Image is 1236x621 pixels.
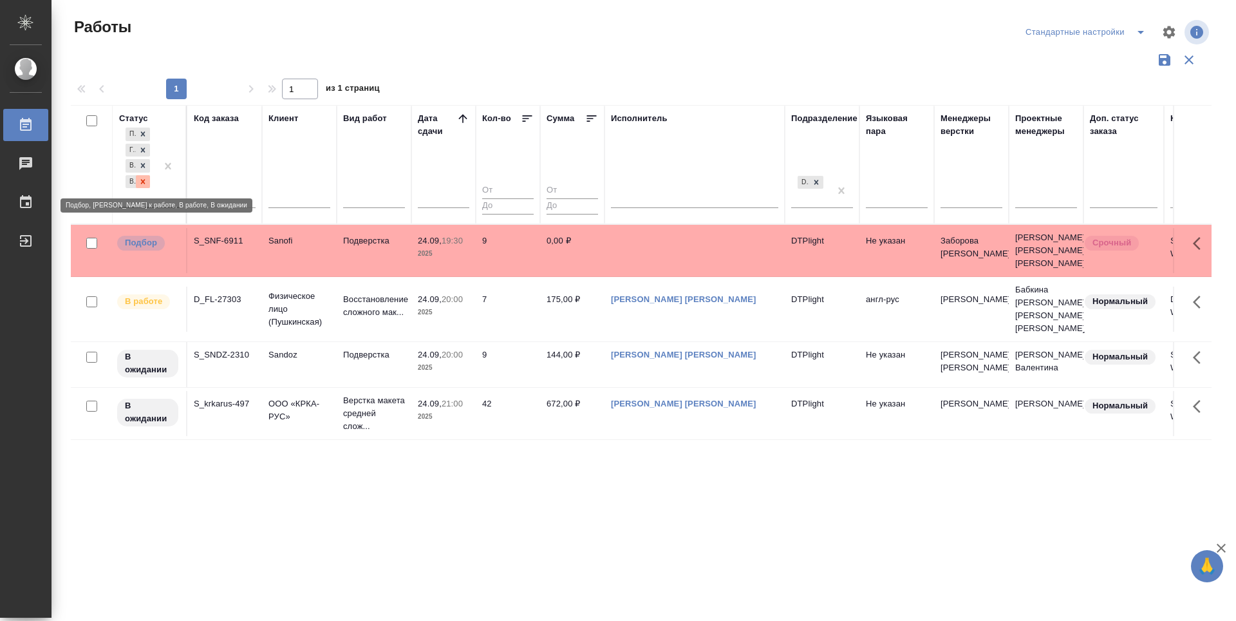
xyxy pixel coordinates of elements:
[1185,391,1216,422] button: Здесь прячутся важные кнопки
[418,306,469,319] p: 2025
[859,287,934,332] td: англ-рус
[1090,112,1157,138] div: Доп. статус заказа
[859,228,934,273] td: Не указан
[116,349,180,379] div: Исполнитель назначен, приступать к работе пока рано
[611,399,756,408] a: [PERSON_NAME] [PERSON_NAME]
[1196,553,1218,580] span: 🙏
[540,228,604,273] td: 0,00 ₽
[798,176,809,189] div: DTPlight
[268,349,330,361] p: Sandoz
[796,175,825,191] div: DTPlight
[482,183,534,199] input: От
[859,391,934,436] td: Не указан
[482,198,534,215] input: До
[941,234,1002,260] p: Заборова [PERSON_NAME]
[1092,350,1148,363] p: Нормальный
[1092,236,1131,249] p: Срочный
[119,112,148,125] div: Статус
[126,175,136,189] div: В ожидании
[126,159,136,173] div: В работе
[125,236,157,249] p: Подбор
[418,236,442,245] p: 24.09,
[476,287,540,332] td: 7
[343,394,405,433] p: Верстка макета средней слож...
[326,81,380,99] span: из 1 страниц
[442,294,463,304] p: 20:00
[941,349,1002,374] p: [PERSON_NAME] [PERSON_NAME]
[268,112,298,125] div: Клиент
[476,342,540,387] td: 9
[866,112,928,138] div: Языковая пара
[547,112,574,125] div: Сумма
[116,234,180,252] div: Можно подбирать исполнителей
[1185,228,1216,259] button: Здесь прячутся важные кнопки
[343,234,405,247] p: Подверстка
[418,399,442,408] p: 24.09,
[1015,112,1077,138] div: Проектные менеджеры
[268,397,330,423] p: ООО «КРКА-РУС»
[547,183,598,199] input: От
[343,293,405,319] p: Восстановление сложного мак...
[125,399,171,425] p: В ожидании
[126,128,136,141] div: Подбор
[941,397,1002,410] p: [PERSON_NAME]
[1154,17,1184,48] span: Настроить таблицу
[418,350,442,359] p: 24.09,
[268,234,330,247] p: Sanofi
[941,112,1002,138] div: Менеджеры верстки
[540,287,604,332] td: 175,00 ₽
[1009,342,1083,387] td: [PERSON_NAME] Валентина
[1022,22,1154,43] div: split button
[442,350,463,359] p: 20:00
[194,234,256,247] div: S_SNF-6911
[418,410,469,423] p: 2025
[476,391,540,436] td: 42
[1092,399,1148,412] p: Нормальный
[418,361,469,374] p: 2025
[442,399,463,408] p: 21:00
[194,349,256,361] div: S_SNDZ-2310
[540,391,604,436] td: 672,00 ₽
[941,293,1002,306] p: [PERSON_NAME]
[418,294,442,304] p: 24.09,
[791,112,857,125] div: Подразделение
[1152,48,1177,72] button: Сохранить фильтры
[125,350,171,376] p: В ожидании
[418,247,469,260] p: 2025
[71,17,131,37] span: Работы
[124,126,151,142] div: Подбор, Готов к работе, В работе, В ожидании
[1185,342,1216,373] button: Здесь прячутся важные кнопки
[611,350,756,359] a: [PERSON_NAME] [PERSON_NAME]
[547,198,598,215] input: До
[1184,20,1212,44] span: Посмотреть информацию
[1185,287,1216,318] button: Здесь прячутся важные кнопки
[540,342,604,387] td: 144,00 ₽
[1009,391,1083,436] td: [PERSON_NAME]
[1015,283,1077,335] p: Бабкина [PERSON_NAME], [PERSON_NAME] [PERSON_NAME]
[268,290,330,329] p: Физическое лицо (Пушкинская)
[116,293,180,310] div: Исполнитель выполняет работу
[476,228,540,273] td: 9
[1177,48,1201,72] button: Сбросить фильтры
[1170,112,1220,125] div: Код работы
[482,112,511,125] div: Кол-во
[785,228,859,273] td: DTPlight
[611,294,756,304] a: [PERSON_NAME] [PERSON_NAME]
[343,349,405,361] p: Подверстка
[442,236,463,245] p: 19:30
[611,112,668,125] div: Исполнитель
[1015,231,1077,270] p: [PERSON_NAME] [PERSON_NAME], [PERSON_NAME]
[124,142,151,158] div: Подбор, Готов к работе, В работе, В ожидании
[343,112,387,125] div: Вид работ
[194,397,256,410] div: S_krkarus-497
[194,293,256,306] div: D_FL-27303
[418,112,456,138] div: Дата сдачи
[1092,295,1148,308] p: Нормальный
[194,112,239,125] div: Код заказа
[785,391,859,436] td: DTPlight
[116,397,180,428] div: Исполнитель назначен, приступать к работе пока рано
[125,295,162,308] p: В работе
[785,287,859,332] td: DTPlight
[124,158,151,174] div: Подбор, Готов к работе, В работе, В ожидании
[126,144,136,157] div: Готов к работе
